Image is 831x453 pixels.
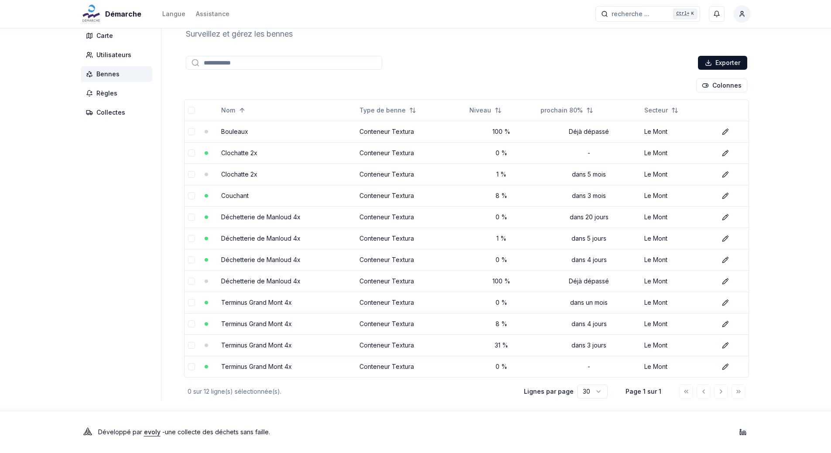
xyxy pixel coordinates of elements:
[359,106,406,115] span: Type de benne
[540,255,637,264] div: dans 4 jours
[188,256,195,263] button: select-row
[221,149,257,157] a: Clochatte 2x
[188,128,195,135] button: select-row
[641,356,715,377] td: Le Mont
[469,362,533,371] div: 0 %
[81,85,156,101] a: Règles
[221,320,292,327] a: Terminus Grand Mont 4x
[535,103,598,117] button: Not sorted. Click to sort ascending.
[641,313,715,334] td: Le Mont
[81,9,145,19] a: Démarche
[356,356,466,377] td: Conteneur Textura
[96,108,125,117] span: Collectes
[188,150,195,157] button: select-row
[221,256,301,263] a: Déchetterie de Manloud 4x
[540,341,637,350] div: dans 3 jours
[595,6,700,22] button: recherche ...Ctrl+K
[188,342,195,349] button: select-row
[188,214,195,221] button: select-row
[612,10,650,18] span: recherche ...
[81,47,156,63] a: Utilisateurs
[641,334,715,356] td: Le Mont
[216,103,251,117] button: Sorted ascending. Click to sort descending.
[639,103,684,117] button: Not sorted. Click to sort ascending.
[188,320,195,327] button: select-row
[221,341,292,349] a: Terminus Grand Mont 4x
[464,103,507,117] button: Not sorted. Click to sort ascending.
[469,191,533,200] div: 8 %
[144,428,161,436] a: evoly
[540,149,637,157] div: -
[356,228,466,249] td: Conteneur Textura
[356,185,466,206] td: Conteneur Textura
[540,127,637,136] div: Déjà dépassé
[221,128,248,135] a: Bouleaux
[356,142,466,163] td: Conteneur Textura
[540,191,637,200] div: dans 3 mois
[644,106,668,115] span: Secteur
[540,234,637,243] div: dans 5 jours
[188,299,195,306] button: select-row
[469,213,533,221] div: 0 %
[469,341,533,350] div: 31 %
[221,213,301,221] a: Déchetterie de Manloud 4x
[356,249,466,270] td: Conteneur Textura
[469,255,533,264] div: 0 %
[356,313,466,334] td: Conteneur Textura
[540,362,637,371] div: -
[540,213,637,221] div: dans 20 jours
[188,387,510,396] div: 0 sur 12 ligne(s) sélectionnée(s).
[188,107,195,114] button: select-all
[641,142,715,163] td: Le Mont
[188,235,195,242] button: select-row
[81,3,102,24] img: Démarche Logo
[641,206,715,228] td: Le Mont
[696,78,747,92] button: Cocher les colonnes
[641,292,715,313] td: Le Mont
[221,363,292,370] a: Terminus Grand Mont 4x
[81,105,156,120] a: Collectes
[96,31,113,40] span: Carte
[188,192,195,199] button: select-row
[622,387,665,396] div: Page 1 sur 1
[186,28,293,40] p: Surveillez et gérez les bennes
[162,9,185,19] button: Langue
[641,270,715,292] td: Le Mont
[469,170,533,179] div: 1 %
[469,320,533,328] div: 8 %
[81,66,156,82] a: Bennes
[641,121,715,142] td: Le Mont
[469,277,533,286] div: 100 %
[540,170,637,179] div: dans 5 mois
[162,10,185,18] div: Langue
[98,426,270,438] p: Développé par - une collecte des déchets sans faille .
[356,334,466,356] td: Conteneur Textura
[540,320,637,328] div: dans 4 jours
[221,235,301,242] a: Déchetterie de Manloud 4x
[188,171,195,178] button: select-row
[540,277,637,286] div: Déjà dépassé
[221,299,292,306] a: Terminus Grand Mont 4x
[96,51,131,59] span: Utilisateurs
[188,363,195,370] button: select-row
[540,106,583,115] span: prochain 80%
[96,70,120,78] span: Bennes
[469,234,533,243] div: 1 %
[221,192,249,199] a: Couchant
[81,425,95,439] img: Evoly Logo
[641,249,715,270] td: Le Mont
[356,292,466,313] td: Conteneur Textura
[356,121,466,142] td: Conteneur Textura
[641,228,715,249] td: Le Mont
[354,103,421,117] button: Not sorted. Click to sort ascending.
[524,387,574,396] p: Lignes par page
[469,298,533,307] div: 0 %
[356,270,466,292] td: Conteneur Textura
[221,106,235,115] span: Nom
[196,9,229,19] a: Assistance
[698,56,747,70] button: Exporter
[469,149,533,157] div: 0 %
[540,298,637,307] div: dans un mois
[105,9,141,19] span: Démarche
